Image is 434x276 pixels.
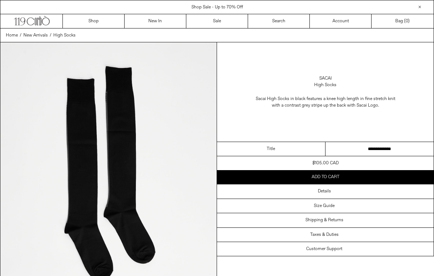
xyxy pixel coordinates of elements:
span: High Socks [53,32,76,38]
a: Sacai [319,75,332,82]
h3: Details [318,189,331,194]
span: Sacai High Socks in black features a knee high length in fine stretch knit with a contrast grey s... [252,96,399,109]
a: New In [125,14,186,28]
h3: Customer Support [306,246,342,252]
a: Account [310,14,372,28]
span: ) [406,18,410,24]
a: Search [248,14,310,28]
a: Home [6,32,18,39]
span: / [20,32,22,39]
span: Add to cart [312,174,339,180]
span: 0 [406,18,408,24]
a: High Socks [53,32,76,39]
span: Home [6,32,18,38]
button: Add to cart [217,170,434,184]
span: New Arrivals [23,32,48,38]
h3: Size Guide [314,203,335,208]
div: High Socks [314,82,336,88]
span: Title [267,146,275,152]
a: Bag () [372,14,433,28]
a: New Arrivals [23,32,48,39]
h3: Taxes & Duties [310,232,339,237]
a: Shop [63,14,125,28]
a: Shop Sale - Up to 70% Off [191,4,243,10]
span: / [50,32,52,39]
h3: Shipping & Returns [305,218,343,223]
div: $105.00 CAD [312,160,339,166]
a: Sale [186,14,248,28]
